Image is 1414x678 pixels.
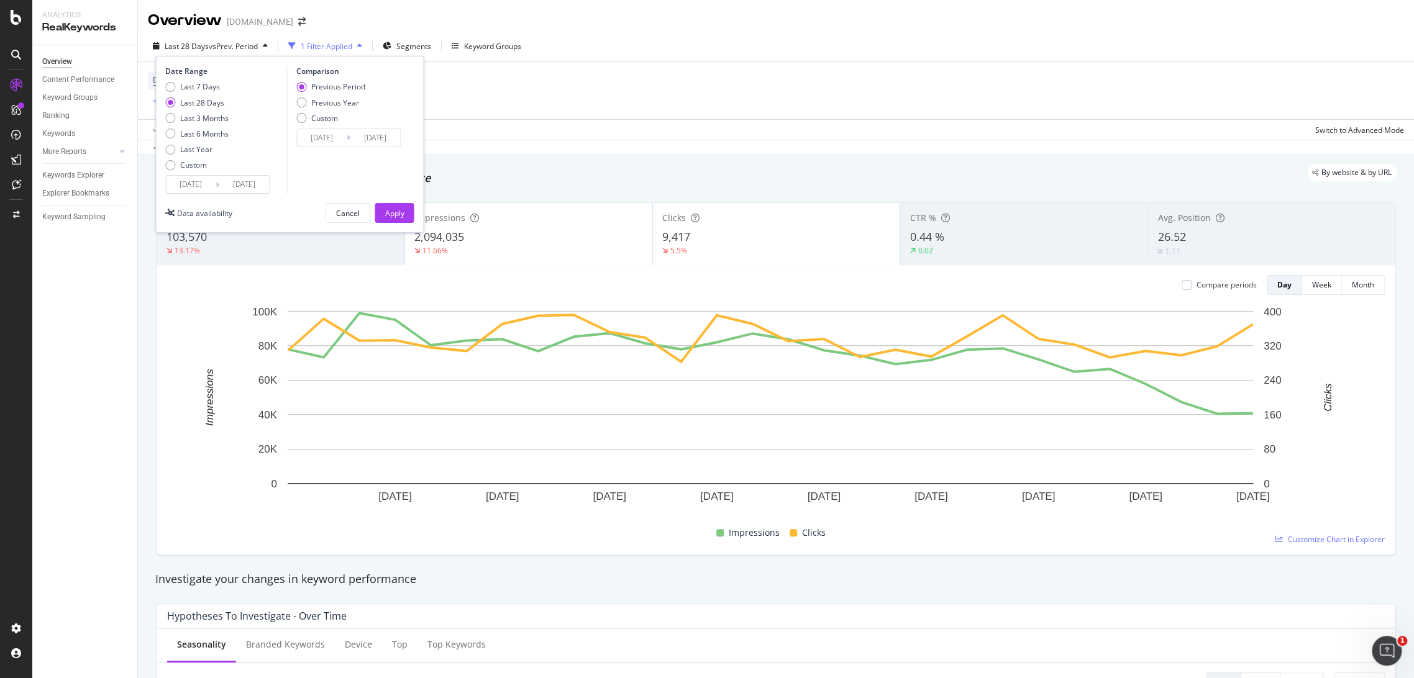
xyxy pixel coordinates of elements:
span: 26.52 [1157,229,1185,244]
text: [DATE] [593,490,626,502]
a: Keywords Explorer [42,169,129,182]
div: Keywords [42,127,75,140]
div: 11.66% [422,245,448,256]
div: Keyword Groups [464,41,521,52]
div: Explorer Bookmarks [42,187,109,200]
button: Day [1267,275,1302,295]
div: Data availability [177,208,232,219]
div: Top Keywords [427,638,486,651]
div: 13.17% [175,245,200,256]
div: Overview [42,55,72,68]
svg: A chart. [167,305,1374,521]
text: 320 [1264,340,1281,352]
button: Switch to Advanced Mode [1310,120,1404,140]
text: [DATE] [700,490,734,502]
div: arrow-right-arrow-left [298,17,306,26]
div: [DOMAIN_NAME] [227,16,293,28]
span: Segments [396,41,431,52]
div: Switch to Advanced Mode [1315,125,1404,135]
text: 40K [258,409,278,421]
button: Apply [148,120,184,140]
div: 5.5% [670,245,687,256]
div: 0.02 [918,245,933,256]
span: 9,417 [662,229,690,244]
div: Ranking [42,109,70,122]
text: [DATE] [1022,490,1056,502]
div: Last 7 Days [165,81,229,92]
div: Custom [165,160,229,170]
div: Hypotheses to Investigate - Over Time [167,610,347,622]
div: Previous Period [311,81,365,92]
div: Day [1277,279,1292,290]
div: 1 Filter Applied [301,41,352,52]
div: Apply [385,208,404,219]
div: Branded Keywords [246,638,325,651]
div: More Reports [42,145,86,158]
div: Analytics [42,10,127,20]
span: Customize Chart in Explorer [1288,534,1385,545]
div: legacy label [1307,164,1397,181]
span: Last 28 Days [165,41,209,52]
div: Previous Year [311,97,359,108]
button: Segments [378,36,436,56]
text: 60K [258,374,278,386]
a: Keywords [42,127,129,140]
span: Impressions [729,525,780,540]
a: Explorer Bookmarks [42,187,129,200]
div: Last 28 Days [165,97,229,108]
text: [DATE] [808,490,841,502]
button: Week [1302,275,1342,295]
span: 0.44 % [910,229,944,244]
text: Impressions [204,369,216,426]
text: [DATE] [378,490,412,502]
div: Date Range [165,66,283,76]
div: Last Year [180,144,212,155]
text: [DATE] [915,490,948,502]
div: Cancel [335,208,359,219]
div: Last 3 Months [180,113,229,124]
text: 80K [258,340,278,352]
div: Month [1352,279,1374,290]
a: Overview [42,55,129,68]
text: Clicks [1322,383,1334,412]
text: 80 [1264,443,1275,455]
input: End Date [350,129,400,147]
text: [DATE] [1236,490,1270,502]
text: 160 [1264,409,1281,421]
a: Keyword Groups [42,91,129,104]
input: Start Date [166,176,216,193]
text: [DATE] [1129,490,1162,502]
text: 400 [1264,305,1281,317]
button: 1 Filter Applied [283,36,367,56]
input: Start Date [297,129,347,147]
a: More Reports [42,145,116,158]
text: 0 [271,477,277,489]
button: Keyword Groups [447,36,526,56]
div: Last Year [165,144,229,155]
span: Impressions [414,212,465,224]
span: vs Prev. Period [209,41,258,52]
button: Last 28 DaysvsPrev. Period [148,36,273,56]
div: Keywords Explorer [42,169,104,182]
div: Week [1312,279,1331,290]
a: Content Performance [42,73,129,86]
div: Last 6 Months [165,129,229,139]
span: Clicks [802,525,826,540]
div: Compare periods [1197,279,1257,290]
text: 240 [1264,374,1281,386]
input: End Date [219,176,269,193]
div: Investigate your changes in keyword performance [155,571,1397,587]
div: Top [392,638,408,651]
span: 103,570 [166,229,207,244]
iframe: Intercom live chat [1372,636,1402,666]
text: 0 [1264,477,1269,489]
button: Cancel [325,203,370,223]
img: Equal [1157,250,1162,253]
div: Keyword Sampling [42,210,106,224]
div: Content Performance [42,73,114,86]
div: Comparison [296,66,404,76]
div: Last 6 Months [180,129,229,139]
button: Apply [375,203,414,223]
span: Avg. Position [1157,212,1210,224]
